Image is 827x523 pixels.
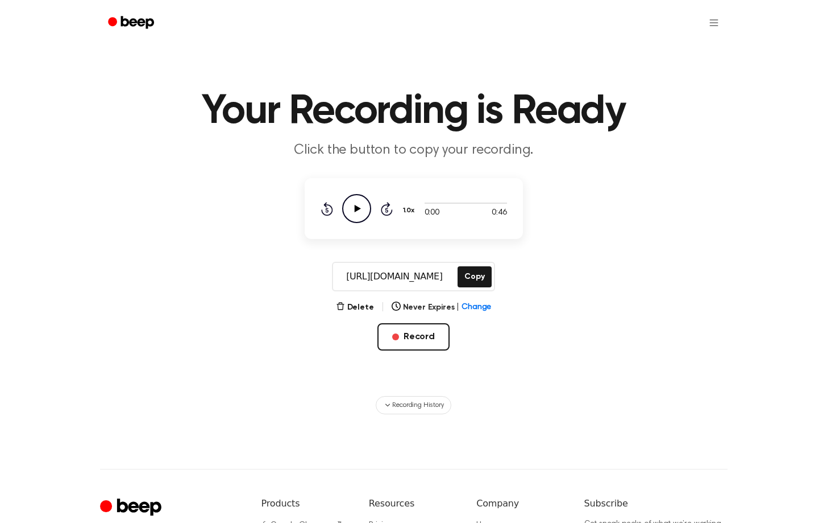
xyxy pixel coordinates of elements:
[458,266,491,287] button: Copy
[100,12,164,34] a: Beep
[381,300,385,314] span: |
[476,497,566,510] h6: Company
[100,497,164,519] a: Cruip
[196,141,632,160] p: Click the button to copy your recording.
[402,201,419,220] button: 1.0x
[377,323,450,351] button: Record
[392,302,492,314] button: Never Expires|Change
[492,207,506,219] span: 0:46
[456,302,459,314] span: |
[261,497,351,510] h6: Products
[425,207,439,219] span: 0:00
[369,497,458,510] h6: Resources
[584,497,728,510] h6: Subscribe
[462,302,491,314] span: Change
[376,396,451,414] button: Recording History
[700,9,728,36] button: Open menu
[392,400,443,410] span: Recording History
[123,91,705,132] h1: Your Recording is Ready
[336,302,374,314] button: Delete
